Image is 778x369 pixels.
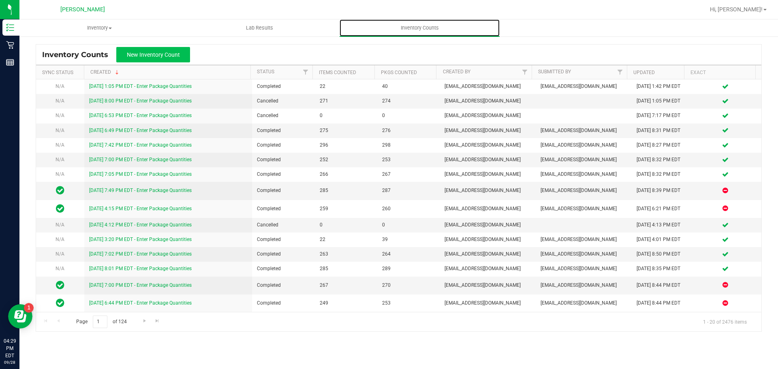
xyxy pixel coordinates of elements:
span: N/A [56,142,64,148]
a: Updated [633,70,655,75]
a: [DATE] 8:00 PM EDT - Enter Package Quantities [89,98,192,104]
span: In Sync [56,279,64,291]
a: [DATE] 3:20 PM EDT - Enter Package Quantities [89,237,192,242]
span: Cancelled [257,97,310,105]
span: [EMAIL_ADDRESS][DOMAIN_NAME] [445,141,531,149]
span: N/A [56,157,64,162]
div: [DATE] 8:32 PM EDT [637,171,684,178]
div: [DATE] 8:44 PM EDT [637,282,684,289]
a: Inventory Counts [340,19,500,36]
span: Completed [257,250,310,258]
span: 40 [382,83,435,90]
div: [DATE] 8:31 PM EDT [637,127,684,134]
div: [DATE] 8:39 PM EDT [637,187,684,194]
a: [DATE] 6:44 PM EDT - Enter Package Quantities [89,300,192,306]
a: Inventory [19,19,180,36]
span: 285 [320,265,372,273]
div: [DATE] 7:17 PM EDT [637,112,684,119]
a: [DATE] 6:53 PM EDT - Enter Package Quantities [89,113,192,118]
span: N/A [56,237,64,242]
span: Hi, [PERSON_NAME]! [710,6,763,13]
span: [EMAIL_ADDRESS][DOMAIN_NAME] [445,97,531,105]
span: 252 [320,156,372,164]
div: [DATE] 8:44 PM EDT [637,299,684,307]
span: [EMAIL_ADDRESS][DOMAIN_NAME] [445,156,531,164]
span: [EMAIL_ADDRESS][DOMAIN_NAME] [541,171,627,178]
th: Exact [684,65,755,79]
span: [EMAIL_ADDRESS][DOMAIN_NAME] [445,282,531,289]
a: [DATE] 7:00 PM EDT - Enter Package Quantities [89,157,192,162]
span: N/A [56,222,64,228]
span: [EMAIL_ADDRESS][DOMAIN_NAME] [541,299,627,307]
a: Lab Results [180,19,340,36]
span: Cancelled [257,112,310,119]
span: 274 [382,97,435,105]
a: Pkgs Counted [381,70,417,75]
span: [EMAIL_ADDRESS][DOMAIN_NAME] [541,205,627,213]
span: Completed [257,282,310,289]
span: 285 [320,187,372,194]
span: Lab Results [235,24,284,32]
span: 298 [382,141,435,149]
span: Completed [257,187,310,194]
div: [DATE] 1:42 PM EDT [637,83,684,90]
span: Completed [257,141,310,149]
span: 263 [320,250,372,258]
div: [DATE] 8:35 PM EDT [637,265,684,273]
span: Inventory Counts [390,24,450,32]
span: [EMAIL_ADDRESS][DOMAIN_NAME] [541,282,627,289]
a: [DATE] 7:02 PM EDT - Enter Package Quantities [89,251,192,257]
span: 1 - 20 of 2476 items [697,316,753,328]
span: 22 [320,83,372,90]
span: [EMAIL_ADDRESS][DOMAIN_NAME] [541,187,627,194]
span: Page of 124 [69,316,133,328]
a: Created [90,69,120,75]
a: [DATE] 6:49 PM EDT - Enter Package Quantities [89,128,192,133]
a: [DATE] 4:12 PM EDT - Enter Package Quantities [89,222,192,228]
a: Go to the last page [152,316,163,326]
span: [EMAIL_ADDRESS][DOMAIN_NAME] [445,112,531,119]
span: [EMAIL_ADDRESS][DOMAIN_NAME] [445,171,531,178]
a: [DATE] 7:49 PM EDT - Enter Package Quantities [89,188,192,193]
span: [EMAIL_ADDRESS][DOMAIN_NAME] [541,250,627,258]
inline-svg: Retail [6,41,14,49]
div: [DATE] 1:05 PM EDT [637,97,684,105]
a: Filter [518,65,531,79]
span: New Inventory Count [127,51,180,58]
span: Completed [257,265,310,273]
a: [DATE] 7:42 PM EDT - Enter Package Quantities [89,142,192,148]
inline-svg: Inventory [6,23,14,32]
span: Completed [257,205,310,213]
span: [EMAIL_ADDRESS][DOMAIN_NAME] [445,127,531,134]
div: [DATE] 8:27 PM EDT [637,141,684,149]
inline-svg: Reports [6,58,14,66]
span: [EMAIL_ADDRESS][DOMAIN_NAME] [445,250,531,258]
span: 249 [320,299,372,307]
span: [EMAIL_ADDRESS][DOMAIN_NAME] [445,236,531,243]
iframe: Resource center [8,304,32,328]
span: 0 [382,112,435,119]
span: [EMAIL_ADDRESS][DOMAIN_NAME] [541,156,627,164]
span: In Sync [56,297,64,309]
iframe: Resource center unread badge [24,303,34,313]
span: Completed [257,127,310,134]
span: 296 [320,141,372,149]
a: [DATE] 4:15 PM EDT - Enter Package Quantities [89,206,192,211]
span: [EMAIL_ADDRESS][DOMAIN_NAME] [541,265,627,273]
a: Filter [613,65,626,79]
div: [DATE] 4:01 PM EDT [637,236,684,243]
span: 260 [382,205,435,213]
a: [DATE] 7:00 PM EDT - Enter Package Quantities [89,282,192,288]
span: N/A [56,113,64,118]
span: Completed [257,156,310,164]
div: [DATE] 4:13 PM EDT [637,221,684,229]
span: N/A [56,83,64,89]
span: 275 [320,127,372,134]
span: 0 [382,221,435,229]
span: Inventory Counts [42,50,116,59]
a: [DATE] 7:05 PM EDT - Enter Package Quantities [89,171,192,177]
span: 0 [320,112,372,119]
span: 22 [320,236,372,243]
span: 267 [320,282,372,289]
